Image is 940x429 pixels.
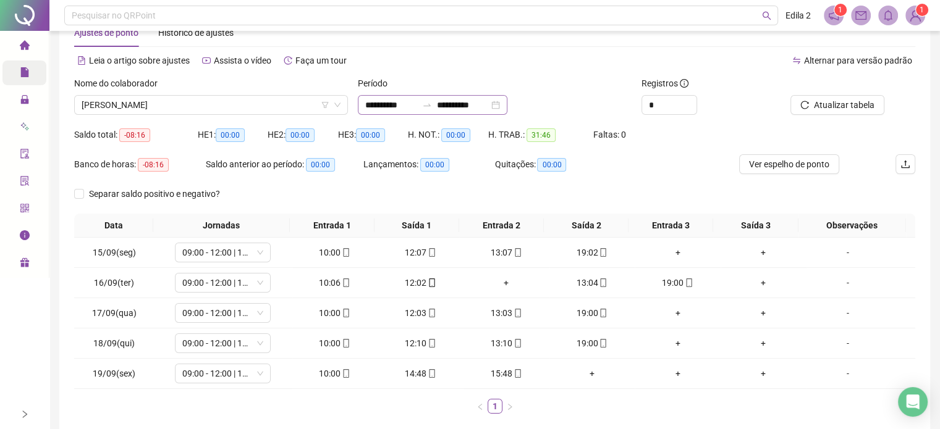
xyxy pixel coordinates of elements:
[341,248,350,257] span: mobile
[74,157,206,172] div: Banco de horas:
[93,338,135,348] span: 18/09(qui)
[898,387,928,417] div: Open Intercom Messenger
[256,249,264,256] span: down
[297,246,373,259] div: 10:00
[198,128,268,142] div: HE 1:
[916,4,928,16] sup: Atualize o seu contato no menu Meus Dados
[640,367,716,380] div: +
[684,278,693,287] span: mobile
[256,370,264,377] span: down
[20,62,30,86] span: file
[502,399,517,414] button: right
[206,157,363,172] div: Saldo anterior ao período:
[785,9,811,22] span: Edila 2
[554,246,630,259] div: 19:02
[426,248,436,257] span: mobile
[598,309,608,317] span: mobile
[383,306,459,320] div: 12:03
[468,367,544,380] div: 15:48
[468,276,544,289] div: +
[341,278,350,287] span: mobile
[726,306,802,320] div: +
[828,10,839,21] span: notification
[422,100,432,110] span: to
[20,198,30,222] span: qrcode
[512,369,522,378] span: mobile
[93,369,135,378] span: 19/09(sex)
[297,367,373,380] div: 10:00
[537,158,566,172] span: 00:00
[811,246,884,259] div: -
[792,56,801,65] span: swap
[476,403,484,410] span: left
[74,77,166,90] label: Nome do colaborador
[488,399,502,413] a: 1
[77,56,86,65] span: file-text
[20,89,30,114] span: lock
[20,170,30,195] span: solution
[811,336,884,350] div: -
[216,128,245,142] span: 00:00
[726,276,802,289] div: +
[739,154,839,174] button: Ver espelho de ponto
[527,128,556,142] span: 31:46
[297,276,373,289] div: 10:06
[512,248,522,257] span: mobile
[629,214,713,238] th: Entrada 3
[883,10,894,21] span: bell
[488,128,593,142] div: H. TRAB.:
[803,219,901,232] span: Observações
[749,157,829,171] span: Ver espelho de ponto
[554,336,630,350] div: 19:00
[74,128,198,142] div: Saldo total:
[153,214,290,238] th: Jornadas
[726,246,802,259] div: +
[89,56,190,65] span: Leia o artigo sobre ajustes
[544,214,629,238] th: Saída 2
[420,158,449,172] span: 00:00
[838,6,842,14] span: 1
[762,11,771,20] span: search
[488,399,502,414] li: 1
[640,306,716,320] div: +
[256,279,264,286] span: down
[834,4,847,16] sup: 1
[426,309,436,317] span: mobile
[74,214,153,238] th: Data
[906,6,925,25] img: 84320
[383,276,459,289] div: 12:02
[119,128,150,142] span: -08:16
[20,252,30,277] span: gift
[20,143,30,168] span: audit
[182,273,263,292] span: 09:00 - 12:00 | 13:00 - 18:00
[640,246,716,259] div: +
[512,309,522,317] span: mobile
[473,399,488,414] button: left
[468,246,544,259] div: 13:07
[811,306,884,320] div: -
[598,278,608,287] span: mobile
[494,157,599,172] div: Quitações:
[182,364,263,383] span: 09:00 - 12:00 | 13:00 - 18:00
[422,100,432,110] span: swap-right
[284,56,292,65] span: history
[82,96,341,114] span: ELIANE DOS SANTOS CERQUEIRA
[74,26,138,40] div: Ajustes de ponto
[358,77,396,90] label: Período
[790,95,884,115] button: Atualizar tabela
[20,35,30,59] span: home
[798,214,906,238] th: Observações
[554,276,630,289] div: 13:04
[20,410,29,419] span: right
[459,214,544,238] th: Entrada 2
[726,336,802,350] div: +
[468,336,544,350] div: 13:10
[506,403,514,410] span: right
[920,6,924,14] span: 1
[383,246,459,259] div: 12:07
[341,369,350,378] span: mobile
[321,101,329,109] span: filter
[182,243,263,262] span: 09:00 - 12:00 | 13:00 - 18:00
[726,367,802,380] div: +
[297,306,373,320] div: 10:00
